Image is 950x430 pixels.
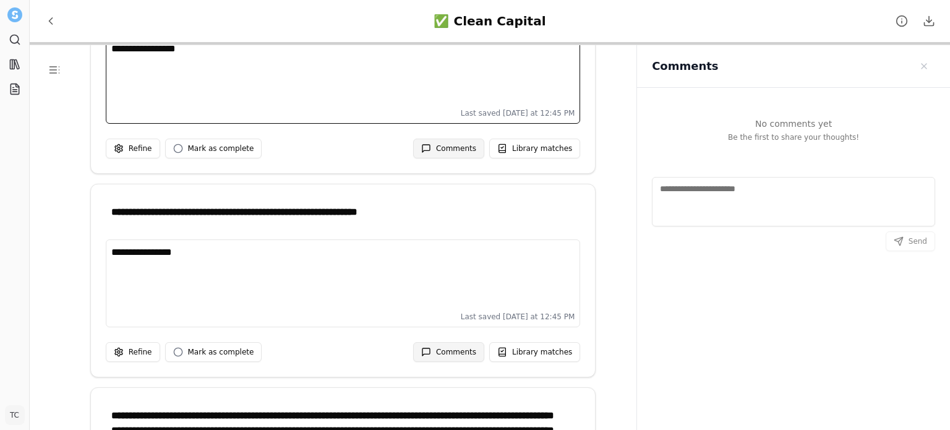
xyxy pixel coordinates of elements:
button: Mark as complete [165,139,262,158]
a: Library [5,54,25,74]
button: Project details [891,10,913,32]
button: Settle [5,5,25,25]
span: Mark as complete [188,347,254,357]
div: ✅ Clean Capital [434,12,546,30]
h2: Comments [652,58,718,75]
span: Last saved [DATE] at 12:45 PM [461,312,575,322]
button: Comments [413,342,484,362]
button: Library matches [489,342,580,362]
button: Comments [413,139,484,158]
a: Projects [5,79,25,99]
p: Be the first to share your thoughts! [728,132,859,142]
button: Close sidebar [913,55,935,77]
span: Mark as complete [188,144,254,153]
span: Comments [436,347,476,357]
span: Library matches [512,347,572,357]
button: Mark as complete [165,342,262,362]
img: Settle [7,7,22,22]
span: Library matches [512,144,572,153]
span: Last saved [DATE] at 12:45 PM [461,108,575,118]
span: Refine [129,347,152,357]
span: Comments [436,144,476,153]
button: Refine [106,342,160,362]
button: Refine [106,139,160,158]
button: Back to Projects [40,10,62,32]
p: No comments yet [755,118,832,130]
button: Library matches [489,139,580,158]
span: Refine [129,144,152,153]
button: TC [5,405,25,425]
a: Search [5,30,25,49]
